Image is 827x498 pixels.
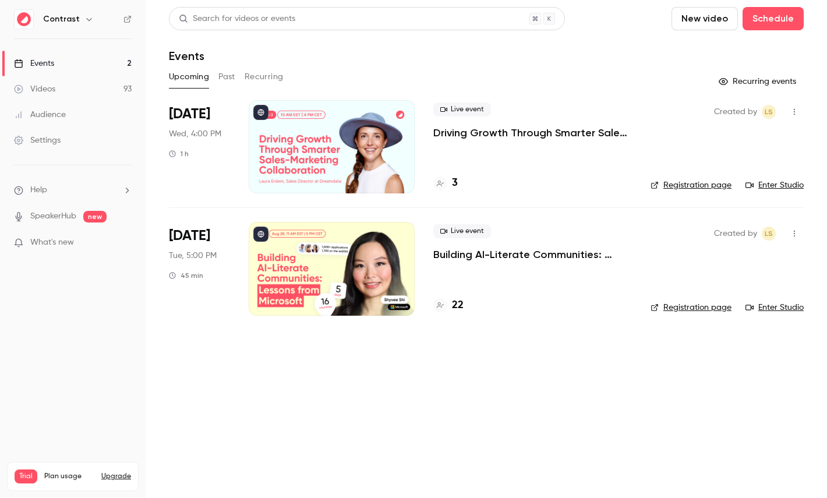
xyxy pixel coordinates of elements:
[44,472,94,481] span: Plan usage
[30,184,47,196] span: Help
[245,68,284,86] button: Recurring
[433,248,632,262] a: Building AI-Literate Communities: Lessons from Microsoft
[218,68,235,86] button: Past
[433,175,458,191] a: 3
[433,298,464,313] a: 22
[433,126,632,140] a: Driving Growth Through Smarter Sales-Marketing Collaboration
[169,271,203,280] div: 45 min
[672,7,738,30] button: New video
[713,72,804,91] button: Recurring events
[169,222,230,315] div: Dec 9 Tue, 11:00 AM (America/New York)
[765,227,773,241] span: LS
[15,469,37,483] span: Trial
[30,236,74,249] span: What's new
[169,68,209,86] button: Upcoming
[714,105,757,119] span: Created by
[169,227,210,245] span: [DATE]
[745,179,804,191] a: Enter Studio
[43,13,80,25] h6: Contrast
[651,302,731,313] a: Registration page
[179,13,295,25] div: Search for videos or events
[14,109,66,121] div: Audience
[169,128,221,140] span: Wed, 4:00 PM
[14,135,61,146] div: Settings
[651,179,731,191] a: Registration page
[169,100,230,193] div: Sep 3 Wed, 10:00 AM (America/New York)
[743,7,804,30] button: Schedule
[745,302,804,313] a: Enter Studio
[14,184,132,196] li: help-dropdown-opener
[765,105,773,119] span: LS
[169,49,204,63] h1: Events
[762,227,776,241] span: Lusine Sargsyan
[169,105,210,123] span: [DATE]
[762,105,776,119] span: Lusine Sargsyan
[15,10,33,29] img: Contrast
[169,149,189,158] div: 1 h
[714,227,757,241] span: Created by
[14,58,54,69] div: Events
[452,175,458,191] h4: 3
[14,83,55,95] div: Videos
[83,211,107,222] span: new
[101,472,131,481] button: Upgrade
[30,210,76,222] a: SpeakerHub
[452,298,464,313] h4: 22
[433,103,491,116] span: Live event
[169,250,217,262] span: Tue, 5:00 PM
[433,224,491,238] span: Live event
